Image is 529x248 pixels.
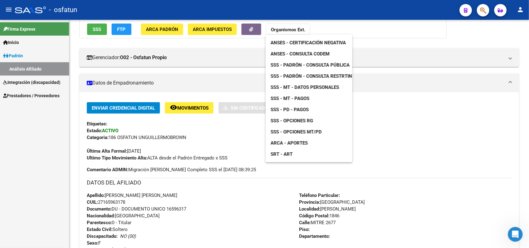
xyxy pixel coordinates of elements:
[266,126,327,137] a: SSS - Opciones MT/PD
[271,51,329,57] span: ANSES - Consulta CODEM
[266,82,344,93] a: SSS - MT - Datos Personales
[107,10,118,21] div: Cerrar
[62,191,124,216] button: Mensajes
[271,40,346,46] span: ANSES - Certificación Negativa
[13,89,104,95] div: Envíanos un mensaje
[266,71,368,82] a: SSS - Padrón - Consulta Restrtingida
[266,59,355,71] a: SSS - Padrón - Consulta Pública
[266,37,351,48] a: ANSES - Certificación Negativa
[271,140,308,146] span: ARCA - Aportes
[6,83,118,100] div: Envíanos un mensaje
[266,48,334,59] a: ANSES - Consulta CODEM
[266,93,314,104] a: SSS - MT - Pagos
[12,44,112,65] p: Hola! [PERSON_NAME]
[271,73,363,79] span: SSS - Padrón - Consulta Restrtingida
[24,207,38,211] span: Inicio
[508,227,523,242] iframe: Intercom live chat
[266,137,313,149] a: ARCA - Aportes
[271,107,309,112] span: SSS - PD - Pagos
[83,207,103,211] span: Mensajes
[271,129,322,135] span: SSS - Opciones MT/PD
[12,65,112,76] p: Necesitás ayuda?
[266,104,314,115] a: SSS - PD - Pagos
[266,149,352,160] a: SRT - ART
[271,151,293,157] span: SRT - ART
[271,96,309,101] span: SSS - MT - Pagos
[271,85,339,90] span: SSS - MT - Datos Personales
[271,118,313,124] span: SSS - Opciones RG
[266,115,318,126] a: SSS - Opciones RG
[271,62,350,68] span: SSS - Padrón - Consulta Pública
